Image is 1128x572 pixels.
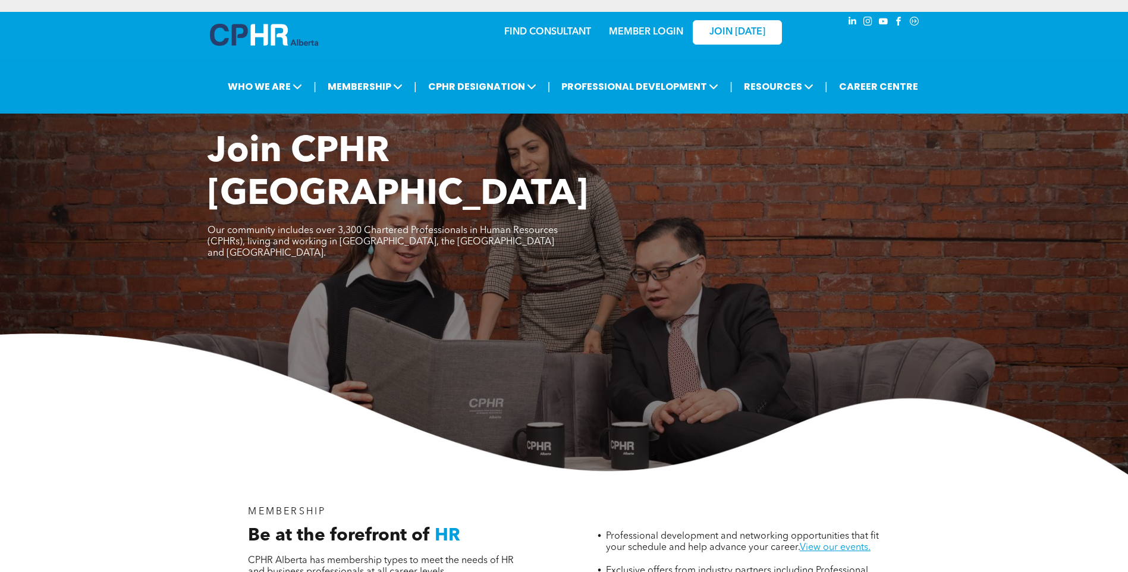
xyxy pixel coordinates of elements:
span: JOIN [DATE] [709,27,765,38]
a: Social network [908,15,921,31]
span: PROFESSIONAL DEVELOPMENT [558,76,722,98]
a: View our events. [800,543,871,552]
a: youtube [877,15,890,31]
span: HR [435,527,460,545]
span: MEMBERSHIP [324,76,406,98]
span: RESOURCES [740,76,817,98]
a: JOIN [DATE] [693,20,782,45]
li: | [313,74,316,99]
span: Our community includes over 3,300 Chartered Professionals in Human Resources (CPHRs), living and ... [208,226,558,258]
li: | [730,74,733,99]
li: | [825,74,828,99]
span: Be at the forefront of [248,527,430,545]
a: CAREER CENTRE [835,76,922,98]
li: | [414,74,417,99]
li: | [548,74,551,99]
span: CPHR DESIGNATION [425,76,540,98]
a: facebook [893,15,906,31]
a: MEMBER LOGIN [609,27,683,37]
span: Join CPHR [GEOGRAPHIC_DATA] [208,134,588,213]
span: WHO WE ARE [224,76,306,98]
a: instagram [862,15,875,31]
img: A blue and white logo for cp alberta [210,24,318,46]
a: FIND CONSULTANT [504,27,591,37]
span: Professional development and networking opportunities that fit your schedule and help advance you... [606,532,879,552]
span: MEMBERSHIP [248,507,326,517]
a: linkedin [846,15,859,31]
